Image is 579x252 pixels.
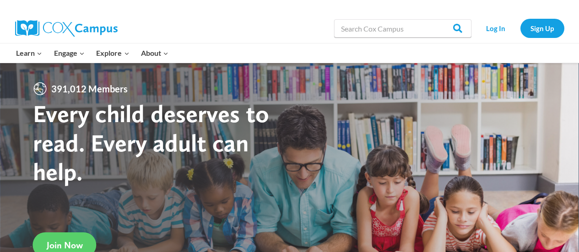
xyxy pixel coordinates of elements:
[96,47,129,59] span: Explore
[33,99,269,186] strong: Every child deserves to read. Every adult can help.
[141,47,168,59] span: About
[48,81,131,96] span: 391,012 Members
[16,47,42,59] span: Learn
[47,240,83,251] span: Join Now
[520,19,564,38] a: Sign Up
[476,19,564,38] nav: Secondary Navigation
[334,19,471,38] input: Search Cox Campus
[476,19,516,38] a: Log In
[15,20,118,37] img: Cox Campus
[54,47,85,59] span: Engage
[11,43,174,63] nav: Primary Navigation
